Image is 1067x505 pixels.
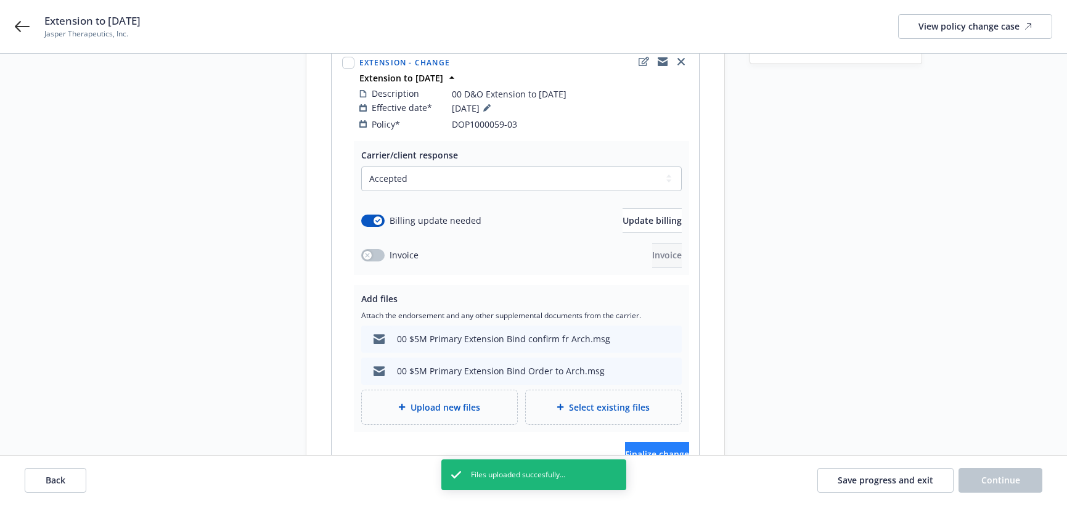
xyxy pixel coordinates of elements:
[817,468,954,493] button: Save progress and exit
[46,474,65,486] span: Back
[652,249,682,261] span: Invoice
[569,401,650,414] span: Select existing files
[372,118,400,131] span: Policy*
[452,88,566,101] span: 00 D&O Extension to [DATE]
[452,101,494,115] span: [DATE]
[625,448,689,460] span: Finalize change
[411,401,480,414] span: Upload new files
[361,149,458,161] span: Carrier/client response
[361,390,518,425] div: Upload new files
[372,87,419,100] span: Description
[918,15,1032,38] div: View policy change case
[361,293,398,305] span: Add files
[623,215,682,226] span: Update billing
[44,28,141,39] span: Jasper Therapeutics, Inc.
[372,101,432,114] span: Effective date*
[981,474,1020,486] span: Continue
[959,468,1042,493] button: Continue
[397,332,610,345] div: 00 $5M Primary Extension Bind confirm fr Arch.msg
[359,57,451,68] span: Extension - Change
[397,364,605,377] div: 00 $5M Primary Extension Bind Order to Arch.msg
[655,54,670,69] a: copyLogging
[838,474,933,486] span: Save progress and exit
[390,214,481,227] span: Billing update needed
[452,118,517,131] span: DOP1000059-03
[525,390,682,425] div: Select existing files
[390,248,419,261] span: Invoice
[471,469,565,480] span: Files uploaded succesfully...
[25,468,86,493] button: Back
[674,54,689,69] a: close
[361,310,682,321] span: Attach the endorsement and any other supplemental documents from the carrier.
[898,14,1052,39] a: View policy change case
[623,208,682,233] button: Update billing
[652,243,682,268] button: Invoice
[625,442,689,467] button: Finalize change
[637,54,652,69] a: edit
[44,14,141,28] span: Extension to [DATE]
[359,72,443,84] strong: Extension to [DATE]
